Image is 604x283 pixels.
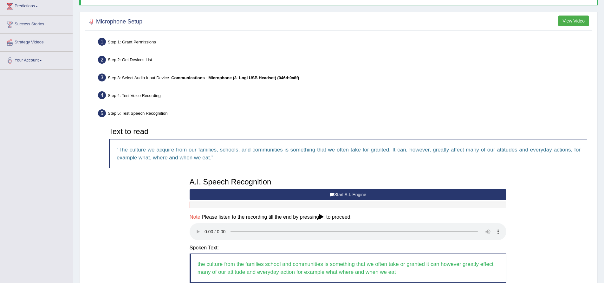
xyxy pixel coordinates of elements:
a: Your Account [0,52,73,68]
div: Step 1: Grant Permissions [95,36,594,50]
h3: A.I. Speech Recognition [190,178,506,186]
a: Strategy Videos [0,34,73,49]
h4: Please listen to the recording till the end by pressing , to proceed. [190,214,506,220]
span: – [169,75,299,80]
h2: Microphone Setup [87,17,142,27]
button: View Video [558,16,589,26]
q: The culture we acquire from our families, schools, and communities is something that we often tak... [117,147,581,161]
h3: Text to read [109,127,587,136]
h4: Spoken Text: [190,245,506,251]
a: Success Stories [0,16,73,31]
span: Note: [190,214,202,220]
b: Communications - Microphone (3- Logi USB Headset) (046d:0a8f) [171,75,299,80]
div: Step 4: Test Voice Recording [95,89,594,103]
div: Step 3: Select Audio Input Device [95,72,594,86]
div: Step 2: Get Devices List [95,54,594,68]
button: Start A.I. Engine [190,189,506,200]
blockquote: the culture from the families school and communities is something that we often take or granted i... [190,254,506,283]
div: Step 5: Test Speech Recognition [95,107,594,121]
